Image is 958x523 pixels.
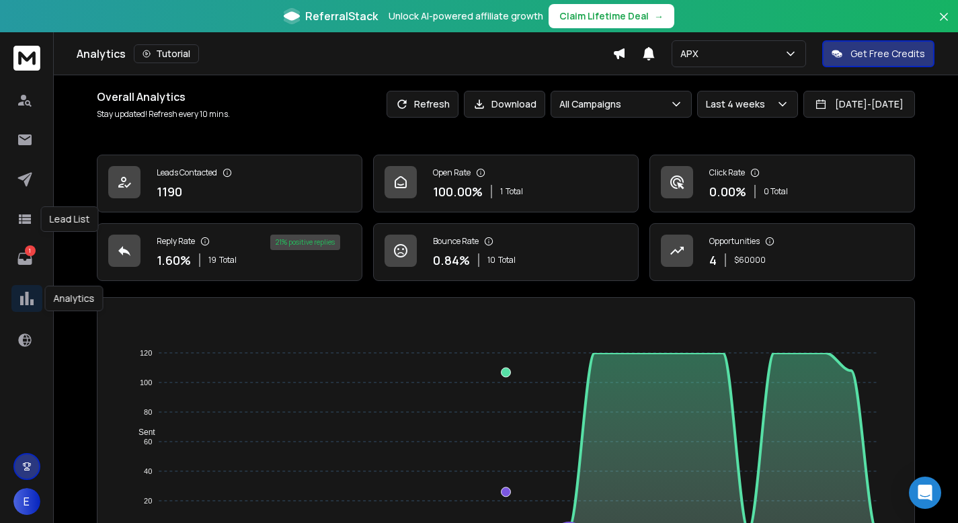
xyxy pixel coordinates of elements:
p: Click Rate [709,167,745,178]
button: Get Free Credits [822,40,934,67]
p: 1190 [157,182,182,201]
p: All Campaigns [559,97,627,111]
p: 4 [709,251,717,270]
a: Open Rate100.00%1Total [373,155,639,212]
span: 19 [208,255,216,266]
tspan: 20 [144,497,152,505]
span: Total [219,255,237,266]
div: Open Intercom Messenger [909,477,941,509]
div: Analytics [45,286,104,311]
a: Bounce Rate0.84%10Total [373,223,639,281]
p: Unlock AI-powered affiliate growth [389,9,543,23]
a: Opportunities4$60000 [649,223,915,281]
tspan: 120 [140,349,152,357]
p: $ 60000 [734,255,766,266]
a: Click Rate0.00%0 Total [649,155,915,212]
p: 0.00 % [709,182,746,201]
p: 0 Total [764,186,788,197]
span: ReferralStack [305,8,378,24]
button: Claim Lifetime Deal→ [549,4,674,28]
div: 21 % positive replies [270,235,340,250]
p: Leads Contacted [157,167,217,178]
span: → [654,9,664,23]
p: Download [491,97,536,111]
p: Opportunities [709,236,760,247]
a: Leads Contacted1190 [97,155,362,212]
p: Reply Rate [157,236,195,247]
tspan: 100 [140,378,152,387]
p: 1 [25,245,36,256]
button: E [13,488,40,515]
p: Last 4 weeks [706,97,770,111]
span: 10 [487,255,495,266]
a: Reply Rate1.60%19Total21% positive replies [97,223,362,281]
span: Total [506,186,523,197]
button: Tutorial [134,44,199,63]
button: Refresh [387,91,458,118]
div: Lead List [41,206,99,232]
h1: Overall Analytics [97,89,230,105]
div: Analytics [77,44,612,63]
a: 1 [11,245,38,272]
p: 0.84 % [433,251,470,270]
p: APX [680,47,704,61]
button: Close banner [935,8,953,40]
p: Open Rate [433,167,471,178]
span: Total [498,255,516,266]
span: 1 [500,186,503,197]
tspan: 80 [144,408,152,416]
p: Refresh [414,97,450,111]
button: [DATE]-[DATE] [803,91,915,118]
p: Stay updated! Refresh every 10 mins. [97,109,230,120]
p: Get Free Credits [850,47,925,61]
tspan: 40 [144,467,152,475]
p: 1.60 % [157,251,191,270]
span: Sent [128,428,155,437]
p: Bounce Rate [433,236,479,247]
button: Download [464,91,545,118]
tspan: 60 [144,438,152,446]
p: 100.00 % [433,182,483,201]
